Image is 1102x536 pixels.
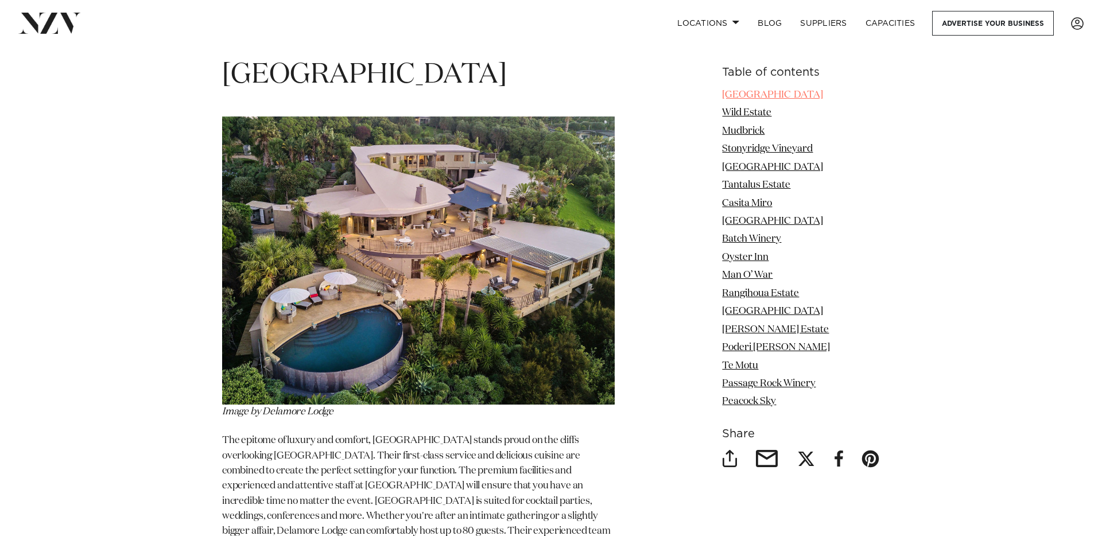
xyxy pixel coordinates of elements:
[722,216,823,226] a: [GEOGRAPHIC_DATA]
[222,61,507,89] span: [GEOGRAPHIC_DATA]
[722,90,823,100] a: [GEOGRAPHIC_DATA]
[722,162,823,172] a: [GEOGRAPHIC_DATA]
[722,325,829,335] a: [PERSON_NAME] Estate
[722,270,773,280] a: Man O’ War
[722,67,880,79] h6: Table of contents
[722,428,880,440] h6: Share
[722,361,758,371] a: Te Motu
[222,407,333,417] span: Image by Delamore Lodge
[722,199,772,208] a: Casita Miro
[856,11,925,36] a: Capacities
[722,234,781,244] a: Batch Winery
[722,108,771,118] a: Wild Estate
[722,343,830,352] a: Poderi [PERSON_NAME]
[18,13,81,33] img: nzv-logo.png
[722,379,816,389] a: Passage Rock Winery
[791,11,856,36] a: SUPPLIERS
[722,180,790,190] a: Tantalus Estate
[748,11,791,36] a: BLOG
[722,397,776,406] a: Peacock Sky
[722,253,769,262] a: Oyster Inn
[668,11,748,36] a: Locations
[722,126,765,136] a: Mudbrick
[722,289,799,298] a: Rangihoua Estate
[932,11,1054,36] a: Advertise your business
[722,306,823,316] a: [GEOGRAPHIC_DATA]
[722,144,813,154] a: Stonyridge Vineyard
